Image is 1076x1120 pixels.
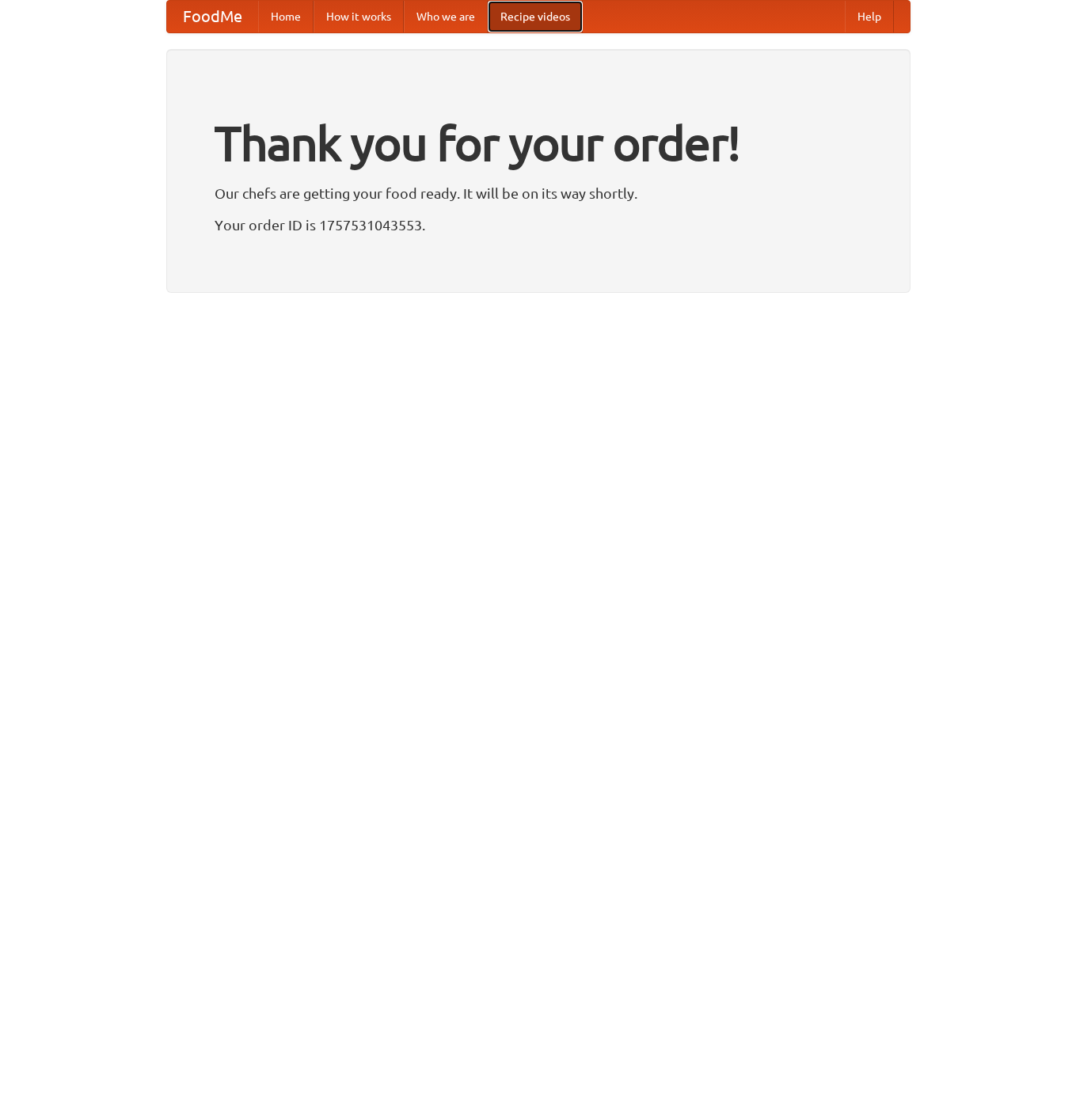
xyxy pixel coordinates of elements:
[215,105,862,181] h1: Thank you for your order!
[404,1,488,32] a: Who we are
[314,1,404,32] a: How it works
[215,181,862,205] p: Our chefs are getting your food ready. It will be on its way shortly.
[167,1,258,32] a: FoodMe
[488,1,583,32] a: Recipe videos
[845,1,894,32] a: Help
[258,1,314,32] a: Home
[215,213,862,237] p: Your order ID is 1757531043553.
